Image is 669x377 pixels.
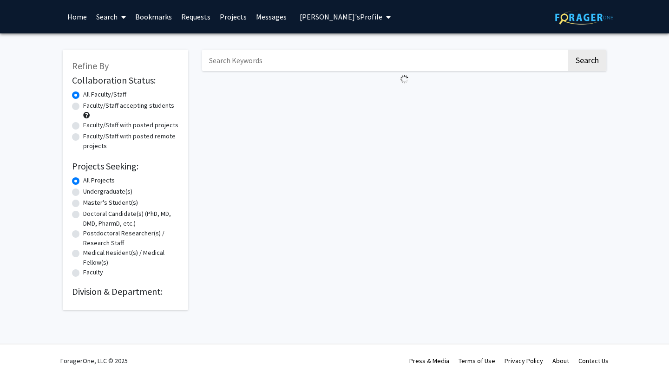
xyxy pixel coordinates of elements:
a: Bookmarks [131,0,177,33]
a: Terms of Use [459,357,495,365]
label: Faculty/Staff with posted remote projects [83,131,179,151]
div: ForagerOne, LLC © 2025 [60,344,128,377]
a: Press & Media [409,357,449,365]
label: Master's Student(s) [83,198,138,208]
label: All Projects [83,175,115,185]
label: All Faculty/Staff [83,90,126,99]
label: Medical Resident(s) / Medical Fellow(s) [83,248,179,267]
h2: Projects Seeking: [72,161,179,172]
span: [PERSON_NAME]'s Profile [300,12,382,21]
img: Loading [396,71,413,87]
a: About [552,357,569,365]
img: ForagerOne Logo [555,10,613,25]
label: Doctoral Candidate(s) (PhD, MD, DMD, PharmD, etc.) [83,209,179,228]
span: Refine By [72,60,109,71]
a: Home [63,0,92,33]
label: Faculty [83,267,103,277]
input: Search Keywords [202,50,567,71]
a: Contact Us [578,357,609,365]
h2: Collaboration Status: [72,75,179,86]
label: Undergraduate(s) [83,187,132,196]
a: Requests [177,0,215,33]
nav: Page navigation [202,87,606,109]
button: Search [568,50,606,71]
a: Messages [251,0,291,33]
h2: Division & Department: [72,286,179,297]
label: Faculty/Staff with posted projects [83,120,178,130]
a: Privacy Policy [505,357,543,365]
a: Search [92,0,131,33]
a: Projects [215,0,251,33]
label: Postdoctoral Researcher(s) / Research Staff [83,228,179,248]
label: Faculty/Staff accepting students [83,101,174,110]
